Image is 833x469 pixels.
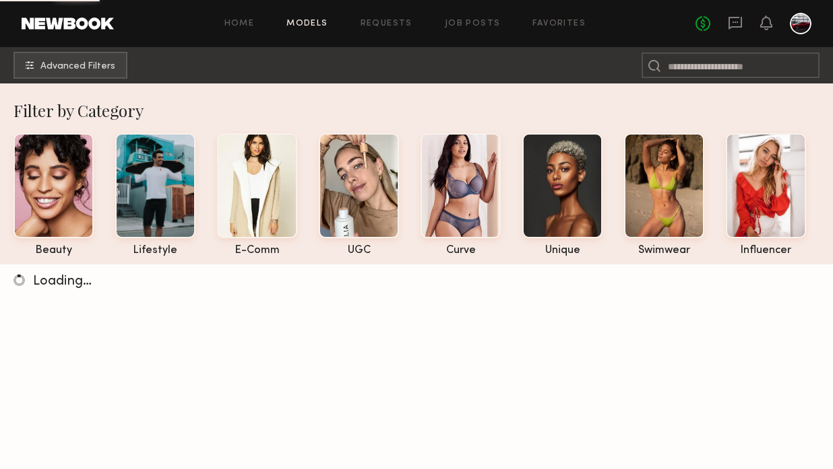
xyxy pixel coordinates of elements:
[33,275,92,288] span: Loading…
[319,245,399,256] div: UGC
[217,245,297,256] div: e-comm
[224,20,255,28] a: Home
[13,245,94,256] div: beauty
[286,20,328,28] a: Models
[445,20,501,28] a: Job Posts
[13,52,127,79] button: Advanced Filters
[13,100,833,121] div: Filter by Category
[115,245,195,256] div: lifestyle
[40,62,115,71] span: Advanced Filters
[624,245,704,256] div: swimwear
[361,20,412,28] a: Requests
[522,245,603,256] div: unique
[421,245,501,256] div: curve
[726,245,806,256] div: influencer
[532,20,586,28] a: Favorites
